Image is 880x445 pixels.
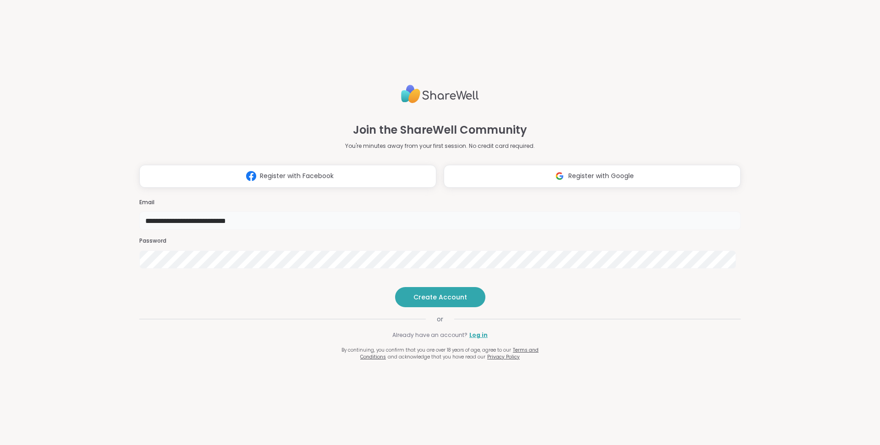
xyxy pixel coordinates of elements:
h1: Join the ShareWell Community [353,122,527,138]
a: Privacy Policy [487,353,520,360]
button: Register with Google [444,165,741,188]
span: or [426,315,454,324]
img: ShareWell Logo [401,81,479,107]
span: Already have an account? [392,331,467,339]
p: You're minutes away from your first session. No credit card required. [345,142,535,150]
span: By continuing, you confirm that you are over 18 years of age, agree to our [341,347,511,353]
img: ShareWell Logomark [551,168,568,185]
span: Register with Google [568,171,634,181]
img: ShareWell Logomark [242,168,260,185]
span: and acknowledge that you have read our [388,353,485,360]
h3: Password [139,237,741,245]
button: Create Account [395,287,485,307]
h3: Email [139,199,741,206]
button: Register with Facebook [139,165,436,188]
a: Log in [469,331,488,339]
span: Create Account [413,293,467,302]
span: Register with Facebook [260,171,334,181]
a: Terms and Conditions [360,347,539,360]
